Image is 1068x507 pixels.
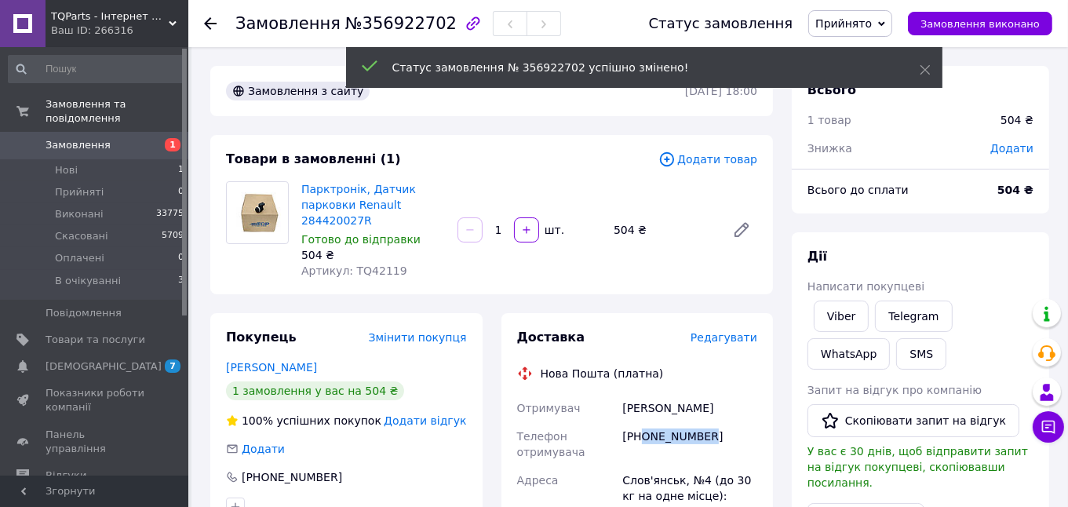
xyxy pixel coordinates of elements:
span: Адреса [517,474,559,487]
span: Знижка [807,142,852,155]
div: успішних покупок [226,413,381,429]
button: SMS [896,338,946,370]
span: Скасовані [55,229,108,243]
span: Прийнято [815,17,872,30]
span: Замовлення та повідомлення [46,97,188,126]
span: Нові [55,163,78,177]
span: 0 [178,185,184,199]
span: 1 товар [807,114,851,126]
a: Парктронік, Датчик парковки Renault 284420027R [301,183,416,227]
a: Telegram [875,301,952,332]
span: 100% [242,414,273,427]
span: [DEMOGRAPHIC_DATA] [46,359,162,374]
span: В очікуванні [55,274,121,288]
span: 3 [178,274,184,288]
span: Покупець [226,330,297,345]
a: [PERSON_NAME] [226,361,317,374]
b: 504 ₴ [997,184,1033,196]
div: Замовлення з сайту [226,82,370,100]
a: WhatsApp [807,338,890,370]
span: Товари в замовленні (1) [226,151,401,166]
div: 1 замовлення у вас на 504 ₴ [226,381,404,400]
div: шт. [541,222,566,238]
div: Статус замовлення [649,16,793,31]
span: 1 [178,163,184,177]
span: Запит на відгук про компанію [807,384,982,396]
span: Артикул: TQ42119 [301,264,407,277]
span: Змінити покупця [369,331,467,344]
div: [PHONE_NUMBER] [240,469,344,485]
span: Доставка [517,330,585,345]
span: Всього до сплати [807,184,909,196]
span: Дії [807,249,827,264]
span: TQParts - Інтернет магазин запчастин [51,9,169,24]
span: Телефон отримувача [517,430,585,458]
span: Повідомлення [46,306,122,320]
span: 7 [165,359,180,373]
button: Чат з покупцем [1033,411,1064,443]
span: Додати [242,443,285,455]
div: 504 ₴ [1001,112,1033,128]
input: Пошук [8,55,185,83]
span: Готово до відправки [301,233,421,246]
span: 1 [165,138,180,151]
span: 5709 [162,229,184,243]
span: Замовлення [46,138,111,152]
span: Панель управління [46,428,145,456]
span: Товари та послуги [46,333,145,347]
a: Viber [814,301,869,332]
span: Показники роботи компанії [46,386,145,414]
span: Відгуки [46,469,86,483]
div: Нова Пошта (платна) [537,366,668,381]
span: Редагувати [691,331,757,344]
span: Виконані [55,207,104,221]
span: №356922702 [345,14,457,33]
div: Статус замовлення № 356922702 успішно змінено! [392,60,880,75]
span: 33775 [156,207,184,221]
span: Оплачені [55,251,104,265]
div: [PERSON_NAME] [619,394,760,422]
div: [PHONE_NUMBER] [619,422,760,466]
span: Отримувач [517,402,581,414]
span: Замовлення виконано [920,18,1040,30]
span: Додати відгук [384,414,466,427]
div: Повернутися назад [204,16,217,31]
span: Додати товар [658,151,757,168]
button: Скопіювати запит на відгук [807,404,1019,437]
span: 0 [178,251,184,265]
div: Ваш ID: 266316 [51,24,188,38]
div: 504 ₴ [301,247,445,263]
div: 504 ₴ [607,219,720,241]
span: У вас є 30 днів, щоб відправити запит на відгук покупцеві, скопіювавши посилання. [807,445,1028,489]
span: Додати [990,142,1033,155]
img: Парктронік, Датчик парковки Renault 284420027R [227,192,288,232]
span: Написати покупцеві [807,280,924,293]
button: Замовлення виконано [908,12,1052,35]
span: Прийняті [55,185,104,199]
span: Замовлення [235,14,341,33]
a: Редагувати [726,214,757,246]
